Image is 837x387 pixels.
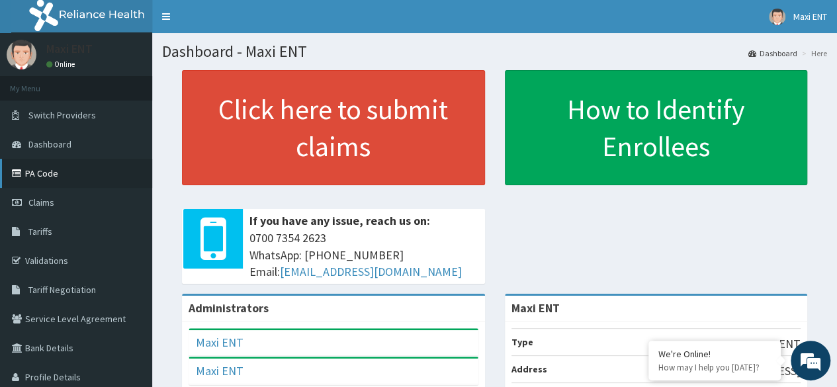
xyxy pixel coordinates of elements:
b: If you have any issue, reach us on: [249,213,430,228]
div: We're Online! [658,348,771,360]
a: Click here to submit claims [182,70,485,185]
span: Tariff Negotiation [28,284,96,296]
b: Address [511,363,547,375]
li: Here [799,48,827,59]
a: Dashboard [748,48,797,59]
span: 0700 7354 2623 WhatsApp: [PHONE_NUMBER] Email: [249,230,478,280]
p: How may I help you today? [658,362,771,373]
p: Maxi ENT [46,43,93,55]
span: Tariffs [28,226,52,237]
b: Administrators [189,300,269,316]
span: Switch Providers [28,109,96,121]
span: Claims [28,196,54,208]
a: Maxi ENT [196,335,243,350]
a: How to Identify Enrollees [505,70,808,185]
span: Maxi ENT [793,11,827,22]
h1: Dashboard - Maxi ENT [162,43,827,60]
img: User Image [769,9,785,25]
strong: Maxi ENT [511,300,560,316]
b: Type [511,336,533,348]
p: ENT [779,335,801,353]
span: Dashboard [28,138,71,150]
a: Maxi ENT [196,363,243,378]
a: Online [46,60,78,69]
a: [EMAIL_ADDRESS][DOMAIN_NAME] [280,264,462,279]
img: User Image [7,40,36,69]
